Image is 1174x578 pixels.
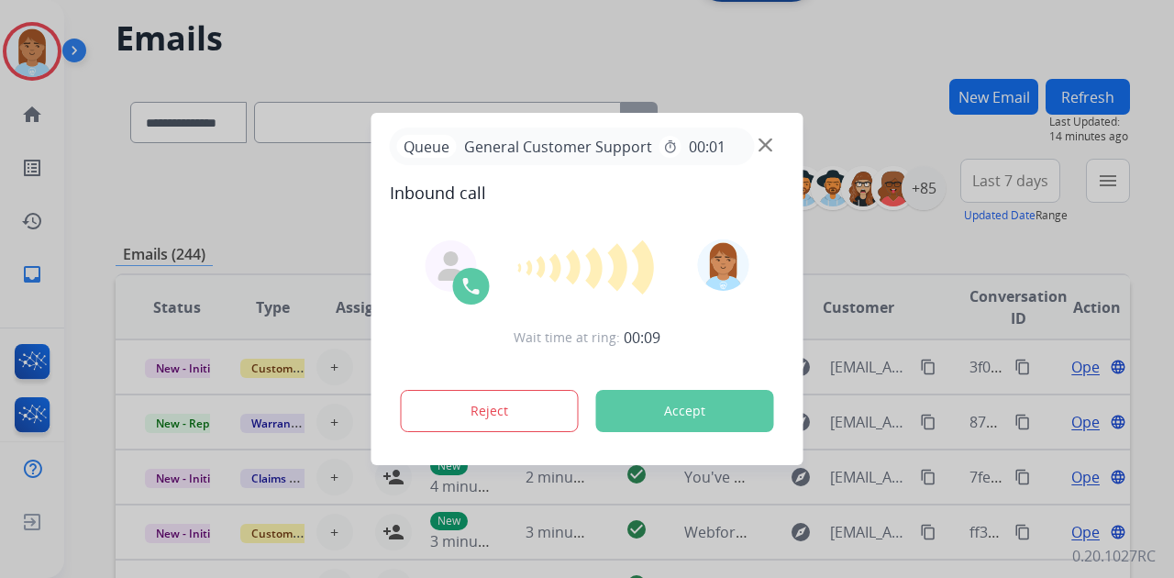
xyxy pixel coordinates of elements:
img: agent-avatar [437,251,466,281]
mat-icon: timer [663,139,678,154]
img: avatar [697,239,748,291]
button: Reject [401,390,579,432]
img: close-button [759,139,772,152]
span: Wait time at ring: [514,328,620,347]
button: Accept [596,390,774,432]
span: Inbound call [390,180,785,206]
img: call-icon [460,275,482,297]
span: General Customer Support [457,136,659,158]
span: 00:09 [624,327,660,349]
p: Queue [397,135,457,158]
span: 00:01 [689,136,725,158]
p: 0.20.1027RC [1072,545,1156,567]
